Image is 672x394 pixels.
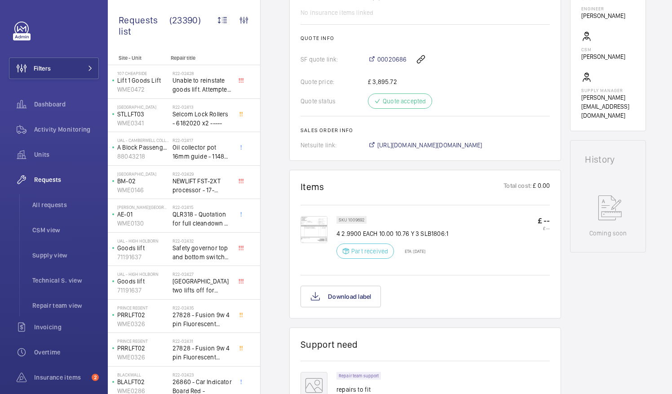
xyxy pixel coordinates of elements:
[581,6,625,11] p: Engineer
[34,150,99,159] span: Units
[336,229,448,238] p: 4 2.9900 EACH 10.00 10.76 Y 3 SLB1806:1
[117,310,169,319] p: PRRLFT02
[34,175,99,184] span: Requests
[301,127,550,133] h2: Sales order info
[336,385,386,394] p: repairs to fit
[117,152,169,161] p: 88043218
[172,238,232,243] h2: R22-02432
[32,200,99,209] span: All requests
[34,373,88,382] span: Insurance items
[117,210,169,219] p: AE-01
[32,251,99,260] span: Supply view
[117,377,169,386] p: BLALFT02
[119,14,169,37] span: Requests list
[117,186,169,195] p: WME0146
[172,76,232,94] span: Unable to reinstate goods lift. Attempted to swap control boards with PL2, no difference. Technic...
[117,177,169,186] p: BM-02
[172,305,232,310] h2: R22-02435
[117,319,169,328] p: WME0326
[172,143,232,161] span: Oil collector pot 16mm guide - 11482 x2
[172,177,232,195] span: NEWLIFT FST-2XT processor - 17-02000003 1021,00 euros x1
[34,348,99,357] span: Overtime
[117,104,169,110] p: [GEOGRAPHIC_DATA]
[504,181,532,192] p: Total cost:
[117,286,169,295] p: 71191637
[117,143,169,152] p: A Block Passenger Lift 2 (B) L/H
[117,238,169,243] p: UAL - High Holborn
[117,372,169,377] p: Blackwall
[532,181,550,192] p: £ 0.00
[108,55,167,61] p: Site - Unit
[172,277,232,295] span: [GEOGRAPHIC_DATA] two lifts off for safety governor rope switches at top and bottom. Immediate de...
[34,64,51,73] span: Filters
[368,55,407,64] a: 00020686
[585,155,631,164] h1: History
[377,141,482,150] span: [URL][DOMAIN_NAME][DOMAIN_NAME]
[34,100,99,109] span: Dashboard
[172,110,232,128] span: Selcom Lock Rollers - 6182020 x2 -----
[589,229,627,238] p: Coming soon
[172,372,232,377] h2: R22-02423
[117,137,169,143] p: UAL - Camberwell College of Arts
[171,55,230,61] p: Repair title
[172,243,232,261] span: Safety governor top and bottom switches not working from an immediate defect. Lift passenger lift...
[301,216,327,243] img: mQEYr_m0-YrzIOKlbHcumbLuGo4jUUnyMl0iUjm3KZ-u0yjM.png
[172,204,232,210] h2: R22-02415
[117,277,169,286] p: Goods lift
[117,110,169,119] p: STLLFT03
[301,286,381,307] button: Download label
[92,374,99,381] span: 2
[301,181,324,192] h1: Items
[172,171,232,177] h2: R22-02429
[9,58,99,79] button: Filters
[117,85,169,94] p: WME0472
[172,71,232,76] h2: R22-02428
[117,219,169,228] p: WME0130
[117,271,169,277] p: UAL - High Holborn
[339,374,379,377] p: Repair team support
[117,338,169,344] p: Prince Regent
[351,247,388,256] p: Part received
[34,323,99,332] span: Invoicing
[117,305,169,310] p: Prince Regent
[32,276,99,285] span: Technical S. view
[117,119,169,128] p: WME0341
[117,76,169,85] p: Lift 1 Goods Lift
[117,171,169,177] p: [GEOGRAPHIC_DATA]
[538,216,550,226] p: £ --
[301,35,550,41] h2: Quote info
[172,344,232,362] span: 27828 - Fusion 9w 4 pin Fluorescent Lamp / Bulb - Used on Prince regent lift No2 car top test con...
[117,344,169,353] p: PRRLFT02
[172,137,232,143] h2: R22-02417
[581,88,635,93] p: Supply manager
[172,271,232,277] h2: R22-02427
[368,141,482,150] a: [URL][DOMAIN_NAME][DOMAIN_NAME]
[117,204,169,210] p: [PERSON_NAME][GEOGRAPHIC_DATA]
[339,218,364,221] p: SKU 1009692
[538,226,550,231] p: £ --
[32,301,99,310] span: Repair team view
[301,339,358,350] h1: Support need
[581,52,625,61] p: [PERSON_NAME]
[581,47,625,52] p: CSM
[172,104,232,110] h2: R22-02413
[117,252,169,261] p: 71191637
[172,310,232,328] span: 27828 - Fusion 9w 4 pin Fluorescent Lamp / Bulb - Used on Prince regent lift No2 car top test con...
[117,243,169,252] p: Goods lift
[34,125,99,134] span: Activity Monitoring
[117,353,169,362] p: WME0326
[399,248,425,254] p: ETA: [DATE]
[32,226,99,235] span: CSM view
[581,93,635,120] p: [PERSON_NAME][EMAIL_ADDRESS][DOMAIN_NAME]
[117,71,169,76] p: 107 Cheapside
[172,338,232,344] h2: R22-02431
[172,210,232,228] span: QLR318 - Quotation for full cleandown of lift and motor room at, Workspace, [PERSON_NAME][GEOGRAP...
[377,55,407,64] span: 00020686
[581,11,625,20] p: [PERSON_NAME]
